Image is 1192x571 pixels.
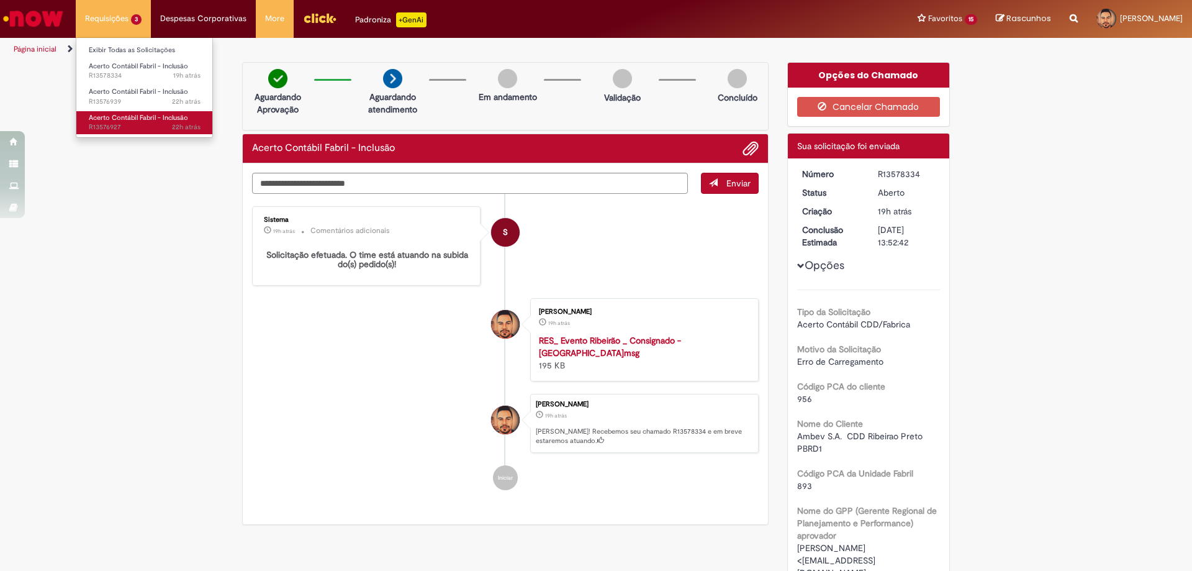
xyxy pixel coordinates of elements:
time: 29/09/2025 16:52:37 [545,412,567,419]
span: 19h atrás [273,227,295,235]
div: Sistema [264,216,471,224]
b: Código PCA da Unidade Fabril [797,468,913,479]
small: Comentários adicionais [310,226,390,236]
span: R13576939 [89,97,201,107]
img: check-circle-green.png [268,69,287,88]
b: Nome do GPP (Gerente Regional de Planejamento e Performance) aprovador [797,505,937,541]
button: Adicionar anexos [743,140,759,157]
span: Enviar [726,178,751,189]
b: Nome do Cliente [797,418,863,429]
li: Gabriel Araujo Batista [252,394,759,454]
dt: Criação [793,205,869,217]
img: click_logo_yellow_360x200.png [303,9,336,27]
p: Concluído [718,91,757,104]
div: Gabriel Araujo Batista [491,310,520,339]
span: 22h atrás [172,122,201,132]
span: 3 [131,14,142,25]
a: Aberto R13576939 : Acerto Contábil Fabril - Inclusão [76,85,213,108]
b: Código PCA do cliente [797,381,885,392]
a: Exibir Todas as Solicitações [76,43,213,57]
span: 15 [965,14,977,25]
ul: Trilhas de página [9,38,785,61]
span: 19h atrás [173,71,201,80]
div: 195 KB [539,334,746,372]
p: +GenAi [396,12,427,27]
ul: Requisições [76,37,213,138]
span: Acerto Contábil Fabril - Inclusão [89,113,188,122]
time: 29/09/2025 16:52:34 [548,319,570,327]
span: Rascunhos [1006,12,1051,24]
span: 19h atrás [548,319,570,327]
span: R13576927 [89,122,201,132]
button: Enviar [701,173,759,194]
div: 29/09/2025 16:52:37 [878,205,936,217]
div: Aberto [878,186,936,199]
b: Motivo da Solicitação [797,344,881,355]
time: 29/09/2025 16:52:44 [273,227,295,235]
time: 29/09/2025 16:52:39 [173,71,201,80]
p: Aguardando Aprovação [248,91,308,116]
button: Cancelar Chamado [797,97,941,117]
div: R13578334 [878,168,936,180]
a: Aberto R13576927 : Acerto Contábil Fabril - Inclusão [76,111,213,134]
span: S [503,217,508,247]
time: 29/09/2025 13:40:48 [172,122,201,132]
div: Padroniza [355,12,427,27]
a: Rascunhos [996,13,1051,25]
span: Favoritos [928,12,962,25]
textarea: Digite sua mensagem aqui... [252,173,688,194]
span: Requisições [85,12,129,25]
img: img-circle-grey.png [498,69,517,88]
dt: Conclusão Estimada [793,224,869,249]
span: 19h atrás [545,412,567,419]
span: [PERSON_NAME] [1120,13,1183,24]
div: [DATE] 13:52:42 [878,224,936,249]
dt: Status [793,186,869,199]
span: 22h atrás [172,97,201,106]
div: [PERSON_NAME] [536,401,752,408]
div: [PERSON_NAME] [539,308,746,316]
span: 19h atrás [878,206,911,217]
img: arrow-next.png [383,69,402,88]
div: System [491,218,520,247]
img: img-circle-grey.png [728,69,747,88]
span: Acerto Contábil Fabril - Inclusão [89,87,188,96]
span: Acerto Contábil CDD/Fabrica [797,319,910,330]
time: 29/09/2025 16:52:37 [878,206,911,217]
a: RES_ Evento Ribeirão _ Consignado - [GEOGRAPHIC_DATA]msg [539,335,681,359]
span: Acerto Contábil Fabril - Inclusão [89,62,188,71]
span: Despesas Corporativas [160,12,246,25]
span: Sua solicitação foi enviada [797,140,900,152]
span: Ambev S.A. CDD Ribeirao Preto PBRD1 [797,431,925,454]
img: img-circle-grey.png [613,69,632,88]
p: Validação [604,91,641,104]
p: Aguardando atendimento [363,91,423,116]
img: ServiceNow [1,6,65,31]
div: Gabriel Araujo Batista [491,406,520,434]
b: Tipo da Solicitação [797,306,870,317]
span: R13578334 [89,71,201,81]
dt: Número [793,168,869,180]
span: 893 [797,480,812,491]
span: More [265,12,284,25]
a: Página inicial [14,44,56,54]
b: Solicitação efetuada. O time está atuando na subida do(s) pedido(s)! [266,249,471,270]
a: Aberto R13578334 : Acerto Contábil Fabril - Inclusão [76,60,213,83]
time: 29/09/2025 13:42:12 [172,97,201,106]
ul: Histórico de tíquete [252,194,759,503]
p: [PERSON_NAME]! Recebemos seu chamado R13578334 e em breve estaremos atuando. [536,427,752,446]
div: Opções do Chamado [788,63,950,88]
h2: Acerto Contábil Fabril - Inclusão Histórico de tíquete [252,143,395,154]
span: 956 [797,393,812,404]
p: Em andamento [479,91,537,103]
span: Erro de Carregamento [797,356,883,367]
